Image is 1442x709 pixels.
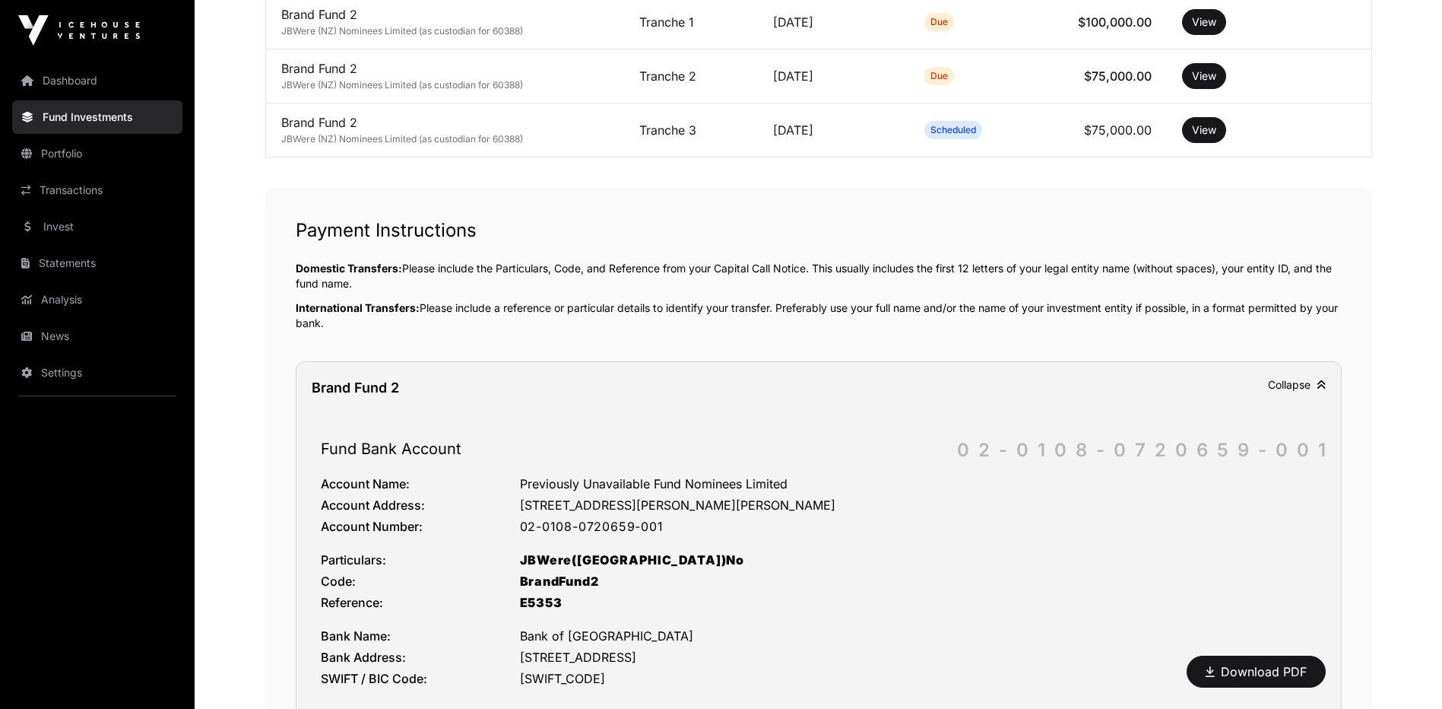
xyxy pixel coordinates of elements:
[1366,636,1442,709] iframe: Chat Widget
[624,49,757,103] td: Tranche 2
[266,49,625,103] td: Brand Fund 2
[12,64,182,97] a: Dashboard
[520,669,1317,688] div: [SWIFT_CODE]
[1182,117,1226,143] button: View
[758,103,909,157] td: [DATE]
[1078,14,1152,30] span: $100,000.00
[321,517,520,536] div: Account Number:
[1206,663,1307,681] a: Download PDF
[520,648,1317,666] div: [STREET_ADDRESS]
[321,648,520,666] div: Bank Address:
[296,218,1342,243] h1: Payment Instructions
[12,320,182,353] a: News
[520,551,1317,569] div: JBWere([GEOGRAPHIC_DATA])No
[296,261,1342,291] p: Please include the Particulars, Code, and Reference from your Capital Call Notice. This usually i...
[1084,122,1152,138] span: $75,000.00
[520,627,1317,645] div: Bank of [GEOGRAPHIC_DATA]
[930,70,948,82] span: Due
[321,438,1317,459] h2: Fund Bank Account
[12,210,182,243] a: Invest
[520,496,1317,514] div: [STREET_ADDRESS][PERSON_NAME][PERSON_NAME]
[957,438,1335,463] div: 02-0108-0720659-001
[18,15,140,46] img: Icehouse Ventures Logo
[1084,68,1152,84] span: $75,000.00
[321,475,520,493] div: Account Name:
[930,124,976,136] span: Scheduled
[321,593,520,612] div: Reference:
[321,627,520,645] div: Bank Name:
[281,79,523,91] span: JBWere (NZ) Nominees Limited (as custodian for 60388)
[1182,9,1226,35] button: View
[12,173,182,207] a: Transactions
[758,49,909,103] td: [DATE]
[520,593,1317,612] div: E5353
[296,301,420,314] span: International Transfers:
[281,25,523,37] span: JBWere (NZ) Nominees Limited (as custodian for 60388)
[1182,63,1226,89] button: View
[520,517,1317,536] div: 02-0108-0720659-001
[321,496,520,514] div: Account Address:
[296,262,402,275] span: Domestic Transfers:
[321,551,520,569] div: Particulars:
[12,137,182,170] a: Portfolio
[312,377,399,399] div: Brand Fund 2
[12,356,182,389] a: Settings
[520,475,1317,493] div: Previously Unavailable Fund Nominees Limited
[520,572,1317,590] div: BrandFund2
[12,100,182,134] a: Fund Investments
[1187,656,1326,688] button: Download PDF
[281,133,523,145] span: JBWere (NZ) Nominees Limited (as custodian for 60388)
[296,300,1342,331] p: Please include a reference or particular details to identify your transfer. Preferably use your f...
[624,103,757,157] td: Tranche 3
[12,246,182,280] a: Statements
[266,103,625,157] td: Brand Fund 2
[1268,378,1326,391] span: Collapse
[321,669,520,688] div: SWIFT / BIC Code:
[321,572,520,590] div: Code:
[930,16,948,28] span: Due
[12,283,182,316] a: Analysis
